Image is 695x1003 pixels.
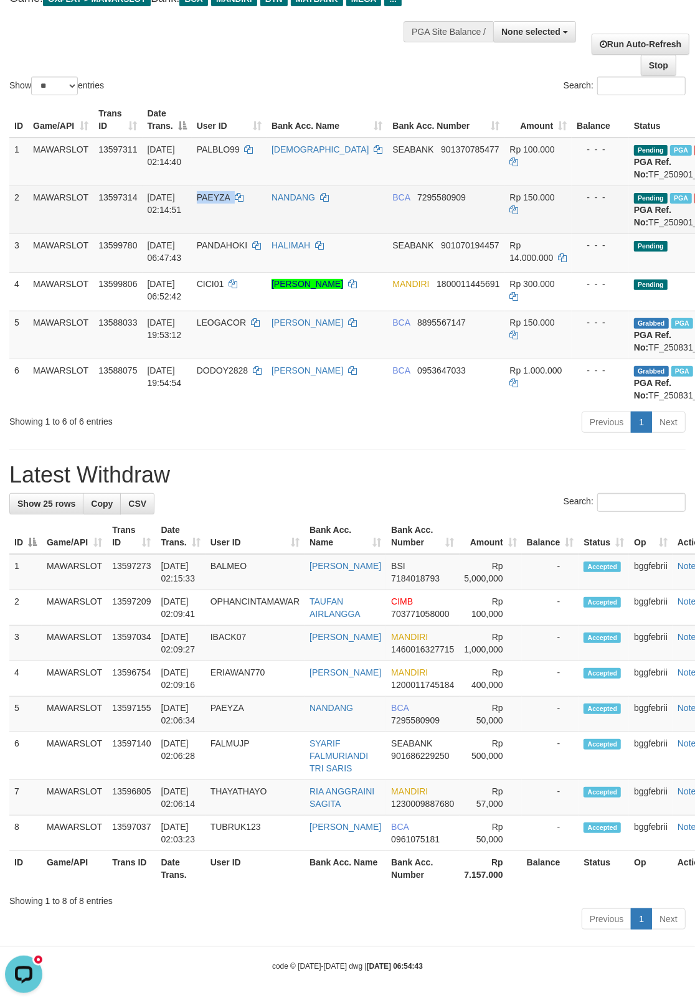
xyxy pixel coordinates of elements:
a: CSV [120,493,154,514]
th: Game/API: activate to sort column ascending [28,102,93,138]
th: Date Trans. [156,851,206,887]
td: 8 [9,816,42,851]
span: LEOGACOR [197,318,246,327]
span: Pending [634,145,668,156]
td: bggfebrii [629,661,673,697]
span: SEABANK [392,240,433,250]
b: PGA Ref. No: [634,378,671,400]
td: 13596805 [107,780,156,816]
span: Copy 703771058000 to clipboard [391,609,449,619]
th: ID [9,102,28,138]
th: Game/API [42,851,107,887]
a: Show 25 rows [9,493,83,514]
span: Accepted [584,787,621,798]
span: PANDAHOKI [197,240,247,250]
th: Game/API: activate to sort column ascending [42,519,107,554]
td: PAEYZA [206,697,305,732]
span: Show 25 rows [17,499,75,509]
span: Rp 100.000 [509,144,554,154]
td: 13596754 [107,661,156,697]
td: MAWARSLOT [28,186,93,233]
button: Open LiveChat chat widget [5,5,42,42]
td: 4 [9,661,42,697]
span: [DATE] 02:14:40 [148,144,182,167]
td: [DATE] 02:03:23 [156,816,206,851]
span: BCA [391,822,409,832]
td: Rp 50,000 [460,697,522,732]
span: BCA [392,192,410,202]
a: RIA ANGGRAINI SAGITA [310,786,374,809]
span: [DATE] 06:47:43 [148,240,182,263]
div: - - - [577,239,624,252]
span: Marked by bggfebrii [671,366,693,377]
span: Pending [634,193,668,204]
div: new message indicator [32,3,44,15]
span: Rp 1.000.000 [509,365,562,375]
strong: [DATE] 06:54:43 [367,962,423,971]
th: Status [579,851,629,887]
a: [PERSON_NAME] [310,561,381,571]
span: CSV [128,499,146,509]
span: Copy 0961075181 to clipboard [391,834,440,844]
span: Rp 150.000 [509,318,554,327]
th: User ID: activate to sort column ascending [192,102,267,138]
span: Accepted [584,704,621,714]
span: CICI01 [197,279,224,289]
th: Bank Acc. Number: activate to sort column ascending [387,102,504,138]
a: Next [651,908,686,930]
td: bggfebrii [629,780,673,816]
span: BCA [391,703,409,713]
td: [DATE] 02:06:14 [156,780,206,816]
td: ERIAWAN770 [206,661,305,697]
th: User ID: activate to sort column ascending [206,519,305,554]
span: Rp 300.000 [509,279,554,289]
td: BALMEO [206,554,305,590]
span: CIMB [391,596,413,606]
td: - [522,697,579,732]
div: - - - [577,364,624,377]
a: Stop [641,55,676,76]
a: Next [651,412,686,433]
span: Accepted [584,739,621,750]
th: Trans ID: activate to sort column ascending [107,519,156,554]
span: Accepted [584,597,621,608]
span: SEABANK [392,144,433,154]
th: Bank Acc. Name [305,851,386,887]
span: Accepted [584,822,621,833]
a: TAUFAN AIRLANGGA [310,596,361,619]
span: Copy 901370785477 to clipboard [441,144,499,154]
span: None selected [501,27,560,37]
td: OPHANCINTAMAWAR [206,590,305,626]
td: MAWARSLOT [28,138,93,186]
label: Search: [564,493,686,512]
td: 13597034 [107,626,156,661]
span: DODOY2828 [197,365,248,375]
th: Amount: activate to sort column ascending [504,102,572,138]
td: - [522,816,579,851]
td: Rp 57,000 [460,780,522,816]
td: 6 [9,732,42,780]
td: [DATE] 02:06:34 [156,697,206,732]
td: MAWARSLOT [42,780,107,816]
a: [PERSON_NAME] [310,822,381,832]
td: MAWARSLOT [28,311,93,359]
td: - [522,661,579,697]
td: Rp 1,000,000 [460,626,522,661]
td: bggfebrii [629,590,673,626]
span: 13599806 [98,279,137,289]
small: code © [DATE]-[DATE] dwg | [272,962,423,971]
td: bggfebrii [629,816,673,851]
label: Search: [564,77,686,95]
span: Rp 150.000 [509,192,554,202]
th: Amount: activate to sort column ascending [460,519,522,554]
span: PAEYZA [197,192,230,202]
span: Copy 7295580909 to clipboard [417,192,466,202]
span: [DATE] 19:54:54 [148,365,182,388]
a: Run Auto-Refresh [592,34,689,55]
td: 13597155 [107,697,156,732]
td: 1 [9,554,42,590]
td: 7 [9,780,42,816]
select: Showentries [31,77,78,95]
span: Copy 1200011745184 to clipboard [391,680,454,690]
h1: Latest Withdraw [9,463,686,487]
